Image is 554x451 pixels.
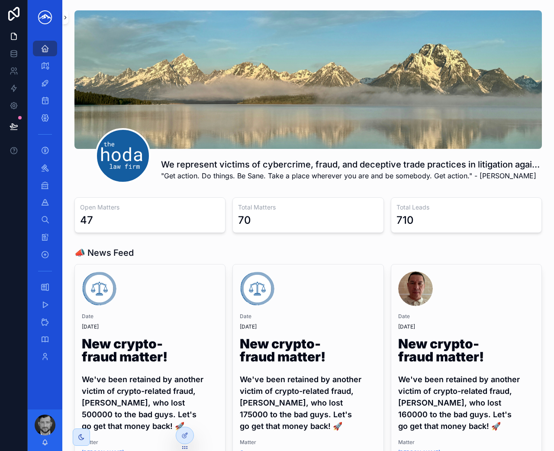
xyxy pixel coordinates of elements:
[398,337,535,367] h1: New crypto-fraud matter!
[240,374,376,432] h4: We've been retained by another victim of crypto-related fraud, [PERSON_NAME], who lost 175000 to ...
[398,313,535,320] span: Date
[82,313,218,320] span: Date
[240,313,376,320] span: Date
[161,171,542,181] span: "Get action. Do things. Be Sane. Take a place wherever you are and be somebody. Get action." - [P...
[80,203,220,212] h3: Open Matters
[82,374,218,432] h4: We've been retained by another victim of crypto-related fraud, [PERSON_NAME], who lost 500000 to ...
[74,247,134,259] h1: 📣 News Feed
[82,323,218,330] span: [DATE]
[238,213,251,227] div: 70
[80,213,93,227] div: 47
[398,439,535,446] span: Matter
[398,323,535,330] span: [DATE]
[28,35,62,376] div: scrollable content
[161,158,542,171] h1: We represent victims of cybercrime, fraud, and deceptive trade practices in litigation against wr...
[396,213,414,227] div: 710
[238,203,378,212] h3: Total Matters
[240,323,376,330] span: [DATE]
[398,374,535,432] h4: We've been retained by another victim of crypto-related fraud, [PERSON_NAME], who lost 160000 to ...
[240,439,376,446] span: Matter
[82,337,218,367] h1: New crypto-fraud matter!
[35,10,55,24] img: App logo
[240,337,376,367] h1: New crypto-fraud matter!
[82,439,218,446] span: Matter
[396,203,536,212] h3: Total Leads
